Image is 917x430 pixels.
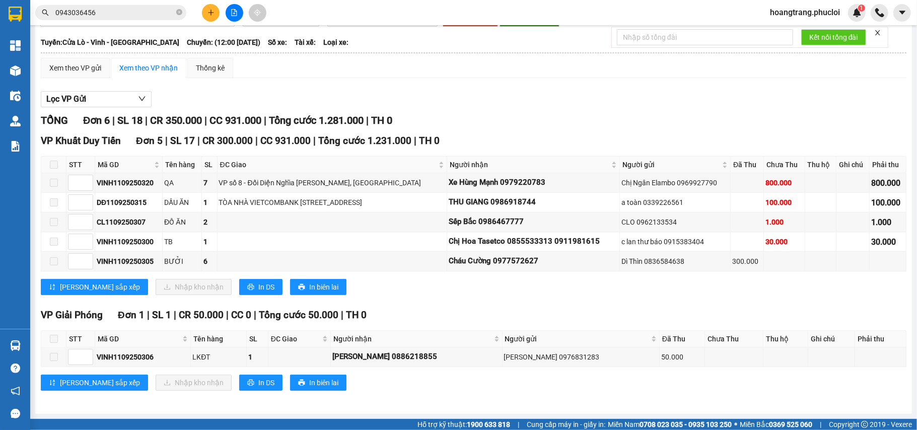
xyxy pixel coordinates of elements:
[731,157,764,173] th: Đã Thu
[41,135,121,147] span: VP Khuất Duy Tiến
[202,135,253,147] span: CR 300.000
[705,331,763,347] th: Chưa Thu
[203,217,215,228] div: 2
[41,309,103,321] span: VP Giải Phóng
[371,114,392,126] span: TH 0
[95,212,163,232] td: CL1109250307
[9,7,22,22] img: logo-vxr
[249,4,266,22] button: aim
[765,197,803,208] div: 100.000
[156,375,232,391] button: downloadNhập kho nhận
[640,420,732,428] strong: 0708 023 035 - 0935 103 250
[95,347,191,367] td: VINH1109250306
[734,422,737,426] span: ⚪️
[13,73,163,90] b: GỬI : VP Khuất Duy Tiến
[41,38,179,46] b: Tuyến: Cửa Lò - Vinh - [GEOGRAPHIC_DATA]
[176,9,182,15] span: close-circle
[871,216,904,229] div: 1.000
[809,32,858,43] span: Kết nối tổng đài
[504,351,658,363] div: [PERSON_NAME] 0976831283
[290,279,346,295] button: printerIn biên lai
[97,351,189,363] div: VINH1109250306
[196,62,225,74] div: Thống kê
[10,141,21,152] img: solution-icon
[11,386,20,396] span: notification
[112,114,115,126] span: |
[259,309,338,321] span: Tổng cước 50.000
[145,114,148,126] span: |
[765,217,803,228] div: 1.000
[318,135,411,147] span: Tổng cước 1.231.000
[449,196,618,208] div: THU GIANG 0986918744
[156,279,232,295] button: downloadNhập kho nhận
[179,309,224,321] span: CR 50.000
[313,135,316,147] span: |
[805,157,837,173] th: Thu hộ
[138,95,146,103] span: down
[264,114,266,126] span: |
[661,351,703,363] div: 50.000
[298,283,305,292] span: printer
[836,157,870,173] th: Ghi chú
[170,135,195,147] span: SL 17
[518,419,519,430] span: |
[871,236,904,248] div: 30.000
[621,256,729,267] div: Dì Thìn 0836584638
[254,9,261,16] span: aim
[449,236,618,248] div: Chị Hoa Tasetco 0855533313 0911981615
[268,37,287,48] span: Số xe:
[203,197,215,208] div: 1
[226,309,229,321] span: |
[10,40,21,51] img: dashboard-icon
[94,37,421,50] li: Hotline: 02386655777, 02462925925, 0944789456
[419,135,440,147] span: TH 0
[295,37,316,48] span: Tài xế:
[290,375,346,391] button: printerIn biên lai
[197,135,200,147] span: |
[192,351,245,363] div: LKĐT
[808,331,856,347] th: Ghi chú
[871,177,904,189] div: 800.000
[41,279,148,295] button: sort-ascending[PERSON_NAME] sắp xếp
[258,377,274,388] span: In DS
[254,309,256,321] span: |
[164,177,200,188] div: QA
[740,419,812,430] span: Miền Bắc
[49,283,56,292] span: sort-ascending
[95,252,163,271] td: VINH1109250305
[147,309,150,321] span: |
[94,25,421,37] li: [PERSON_NAME], [PERSON_NAME]
[449,216,618,228] div: Sếp Bắc 0986467777
[98,333,180,344] span: Mã GD
[769,420,812,428] strong: 0369 525 060
[449,177,618,189] div: Xe Hùng Mạnh 0979220783
[10,65,21,76] img: warehouse-icon
[55,7,174,18] input: Tìm tên, số ĐT hoặc mã đơn
[621,236,729,247] div: c lan thư báo 0915383404
[871,196,904,209] div: 100.000
[875,8,884,17] img: phone-icon
[164,236,200,247] div: TB
[366,114,369,126] span: |
[191,331,247,347] th: Tên hàng
[95,173,163,193] td: VINH1109250320
[617,29,793,45] input: Nhập số tổng đài
[42,9,49,16] span: search
[117,114,143,126] span: SL 18
[247,331,268,347] th: SL
[97,217,161,228] div: CL1109250307
[136,135,163,147] span: Đơn 5
[119,62,178,74] div: Xem theo VP nhận
[163,157,202,173] th: Tên hàng
[11,409,20,418] span: message
[346,309,367,321] span: TH 0
[204,114,207,126] span: |
[893,4,911,22] button: caret-down
[207,9,215,16] span: plus
[874,29,881,36] span: close
[66,157,95,173] th: STT
[414,135,416,147] span: |
[332,351,501,363] div: [PERSON_NAME] 0886218855
[41,375,148,391] button: sort-ascending[PERSON_NAME] sắp xếp
[258,281,274,293] span: In DS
